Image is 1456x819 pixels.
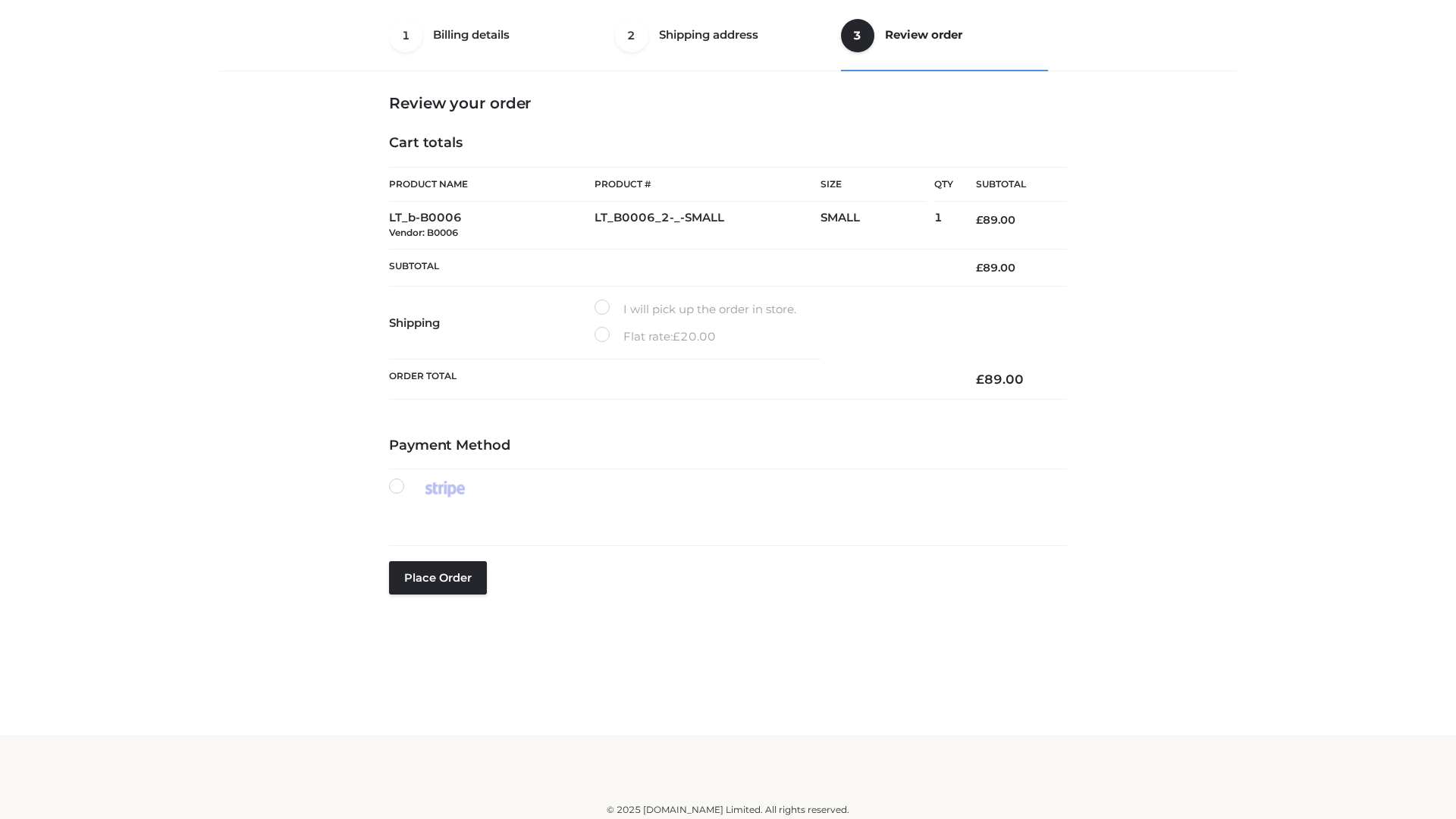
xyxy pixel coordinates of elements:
th: Product Name [389,167,595,202]
small: Vendor: B0006 [389,227,458,238]
th: Subtotal [389,249,953,286]
h4: Cart totals [389,135,1067,152]
span: £ [976,213,983,227]
td: LT_B0006_2-_-SMALL [595,202,821,249]
th: Order Total [389,359,953,400]
td: 1 [934,202,953,249]
span: £ [673,329,680,344]
h3: Review your order [389,94,1067,112]
h4: Payment Method [389,438,1067,454]
label: Flat rate: [595,327,716,347]
label: I will pick up the order in store. [595,300,796,319]
td: SMALL [821,202,934,249]
th: Size [821,168,927,202]
th: Qty [934,167,953,202]
bdi: 20.00 [673,329,716,344]
bdi: 89.00 [976,372,1024,387]
bdi: 89.00 [976,213,1015,227]
bdi: 89.00 [976,261,1015,275]
button: Place order [389,561,487,595]
td: LT_b-B0006 [389,202,595,249]
th: Shipping [389,287,595,359]
span: £ [976,372,984,387]
th: Subtotal [953,168,1067,202]
span: £ [976,261,983,275]
th: Product # [595,167,821,202]
div: © 2025 [DOMAIN_NAME] Limited. All rights reserved. [225,802,1231,817]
